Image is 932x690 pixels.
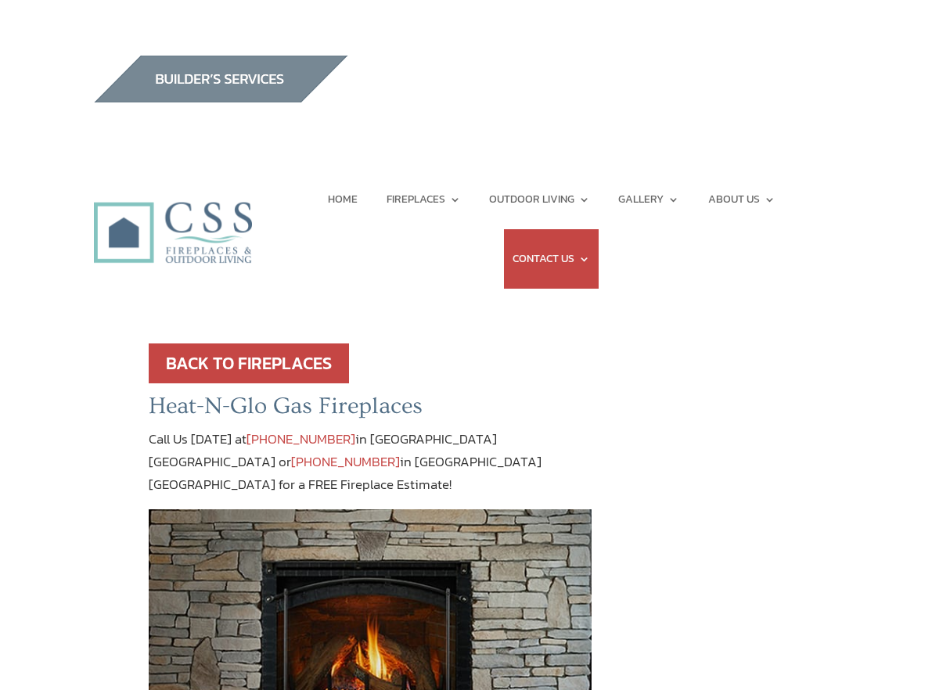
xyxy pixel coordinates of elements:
a: [PHONE_NUMBER] [246,429,355,449]
a: OUTDOOR LIVING [489,170,590,229]
a: [PHONE_NUMBER] [291,451,400,472]
a: builder services construction supply [93,88,348,108]
a: HOME [328,170,358,229]
p: Call Us [DATE] at in [GEOGRAPHIC_DATA] [GEOGRAPHIC_DATA] or in [GEOGRAPHIC_DATA] [GEOGRAPHIC_DATA... [149,428,592,509]
a: CONTACT US [513,229,590,289]
a: ABOUT US [708,170,775,229]
a: FIREPLACES [387,170,461,229]
h2: Heat-N-Glo Gas Fireplaces [149,392,592,428]
a: BACK TO FIREPLACES [149,343,349,383]
img: builders_btn [93,56,348,102]
a: GALLERY [618,170,679,229]
img: CSS Fireplaces & Outdoor Living (Formerly Construction Solutions & Supply)- Jacksonville Ormond B... [93,159,252,272]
